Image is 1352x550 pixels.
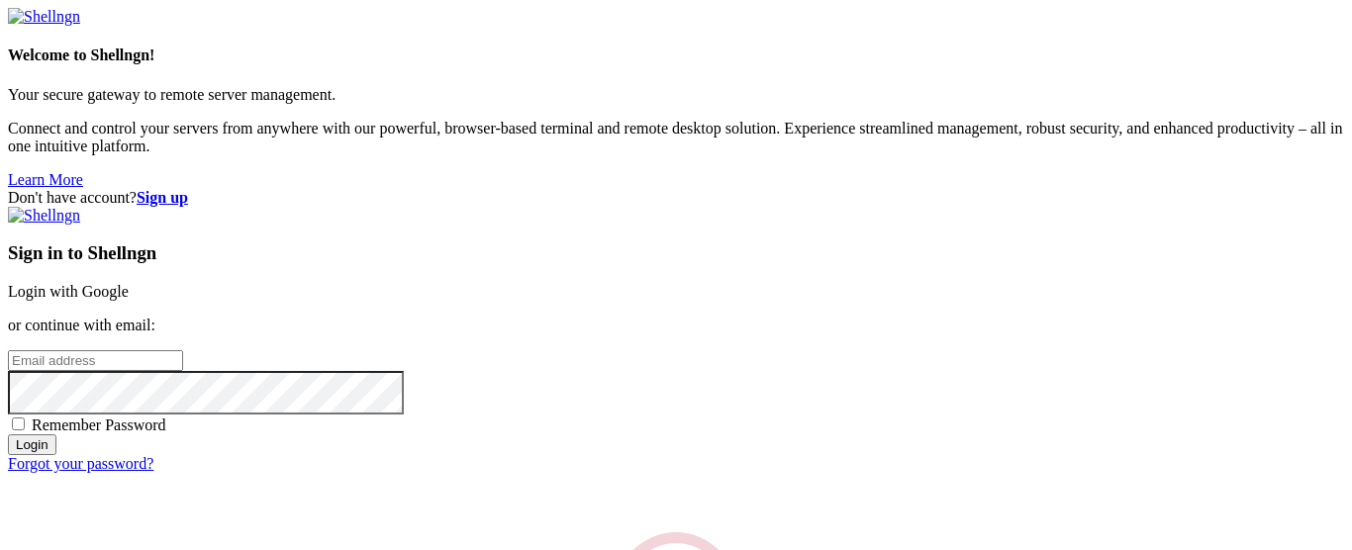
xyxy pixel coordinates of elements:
a: Forgot your password? [8,455,153,472]
input: Login [8,434,56,455]
input: Remember Password [12,417,25,430]
p: or continue with email: [8,317,1344,334]
input: Email address [8,350,183,371]
div: Don't have account? [8,189,1344,207]
a: Login with Google [8,283,129,300]
a: Learn More [8,171,83,188]
p: Connect and control your servers from anywhere with our powerful, browser-based terminal and remo... [8,120,1344,155]
img: Shellngn [8,207,80,225]
h3: Sign in to Shellngn [8,242,1344,264]
img: Shellngn [8,8,80,26]
p: Your secure gateway to remote server management. [8,86,1344,104]
span: Remember Password [32,416,166,433]
a: Sign up [137,189,188,206]
h4: Welcome to Shellngn! [8,46,1344,64]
